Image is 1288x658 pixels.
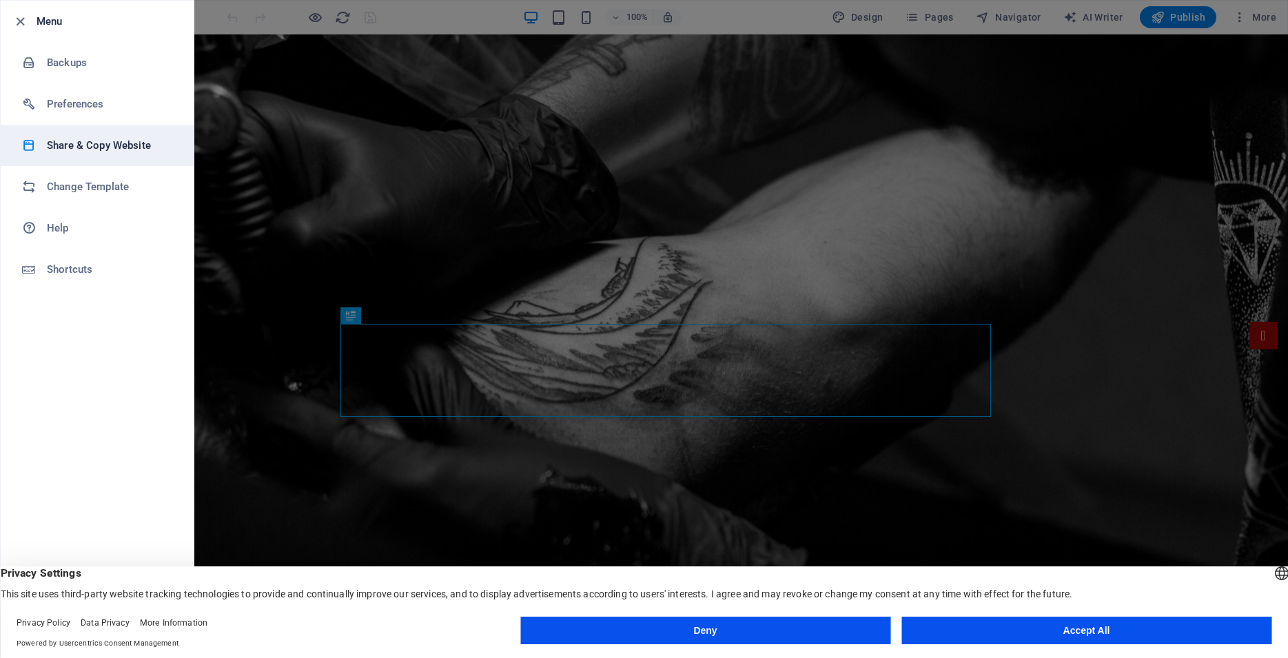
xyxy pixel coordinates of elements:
h6: Shortcuts [47,261,174,278]
h6: Help [47,220,174,236]
h6: Share & Copy Website [47,137,174,154]
a: Help [1,207,194,249]
h6: Preferences [47,96,174,112]
h6: Change Template [47,178,174,195]
h6: Menu [37,13,183,30]
h6: Backups [47,54,174,71]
